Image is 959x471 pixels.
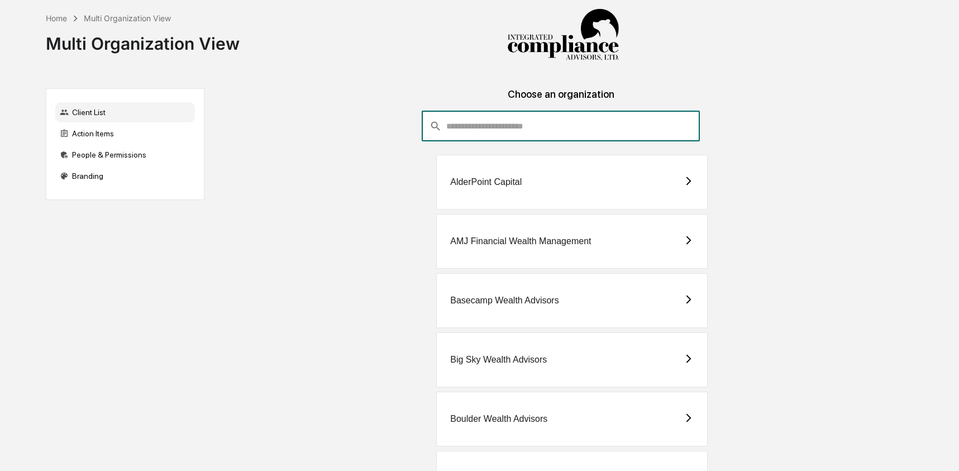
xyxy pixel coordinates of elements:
div: Branding [55,166,195,186]
div: Choose an organization [213,88,909,111]
div: Multi Organization View [84,13,171,23]
div: Home [46,13,67,23]
img: Integrated Compliance Advisors [507,9,619,61]
div: consultant-dashboard__filter-organizations-search-bar [422,111,700,141]
div: Action Items [55,123,195,144]
div: People & Permissions [55,145,195,165]
div: Multi Organization View [46,25,240,54]
div: Basecamp Wealth Advisors [450,296,559,306]
div: Big Sky Wealth Advisors [450,355,547,365]
div: Boulder Wealth Advisors [450,414,547,424]
div: AMJ Financial Wealth Management [450,236,591,246]
div: Client List [55,102,195,122]
div: AlderPoint Capital [450,177,522,187]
